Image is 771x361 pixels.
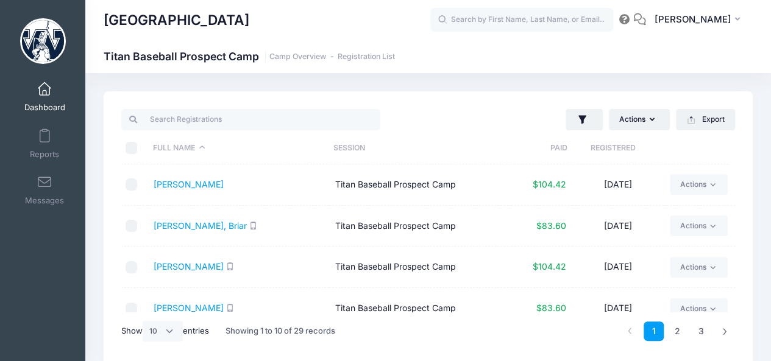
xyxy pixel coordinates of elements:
td: [DATE] [572,247,664,288]
i: SMS enabled [226,262,234,270]
input: Search Registrations [121,109,380,130]
span: $83.60 [536,303,566,313]
td: [DATE] [572,206,664,247]
i: SMS enabled [226,304,234,312]
a: [PERSON_NAME], Briar [154,220,247,231]
button: Export [676,109,735,130]
i: SMS enabled [249,222,257,230]
a: 1 [644,321,664,342]
a: [PERSON_NAME] [154,261,224,272]
span: $83.60 [536,220,566,231]
h1: [GEOGRAPHIC_DATA] [104,6,249,34]
a: Actions [670,257,728,278]
th: Paid: activate to sort column ascending [507,132,567,164]
a: [PERSON_NAME] [154,303,224,313]
span: Messages [25,196,64,206]
span: Dashboard [24,103,65,113]
a: Reports [16,122,74,165]
a: Registration List [338,52,395,61]
a: 2 [667,321,688,342]
a: Camp Overview [269,52,326,61]
td: Titan Baseball Prospect Camp [329,288,511,329]
a: Dashboard [16,75,74,118]
h1: Titan Baseball Prospect Camp [104,50,395,63]
td: [DATE] [572,164,664,206]
button: Actions [609,109,670,130]
div: Showing 1 to 10 of 29 records [226,317,335,345]
th: Registered: activate to sort column ascending [567,132,658,164]
select: Showentries [143,321,183,342]
span: $104.42 [533,179,566,189]
a: [PERSON_NAME] [154,179,224,189]
input: Search by First Name, Last Name, or Email... [430,8,613,32]
label: Show entries [121,321,209,342]
td: Titan Baseball Prospect Camp [329,206,511,247]
td: Titan Baseball Prospect Camp [329,247,511,288]
td: Titan Baseball Prospect Camp [329,164,511,206]
span: $104.42 [533,261,566,272]
td: [DATE] [572,288,664,329]
a: Actions [670,174,728,195]
img: Westminster College [20,18,66,64]
a: Messages [16,169,74,211]
th: Session: activate to sort column ascending [327,132,507,164]
button: [PERSON_NAME] [646,6,753,34]
a: Actions [670,298,728,319]
a: Actions [670,216,728,236]
span: Reports [30,149,59,159]
span: [PERSON_NAME] [654,13,731,26]
th: Full Name: activate to sort column descending [147,132,327,164]
a: 3 [691,321,711,342]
